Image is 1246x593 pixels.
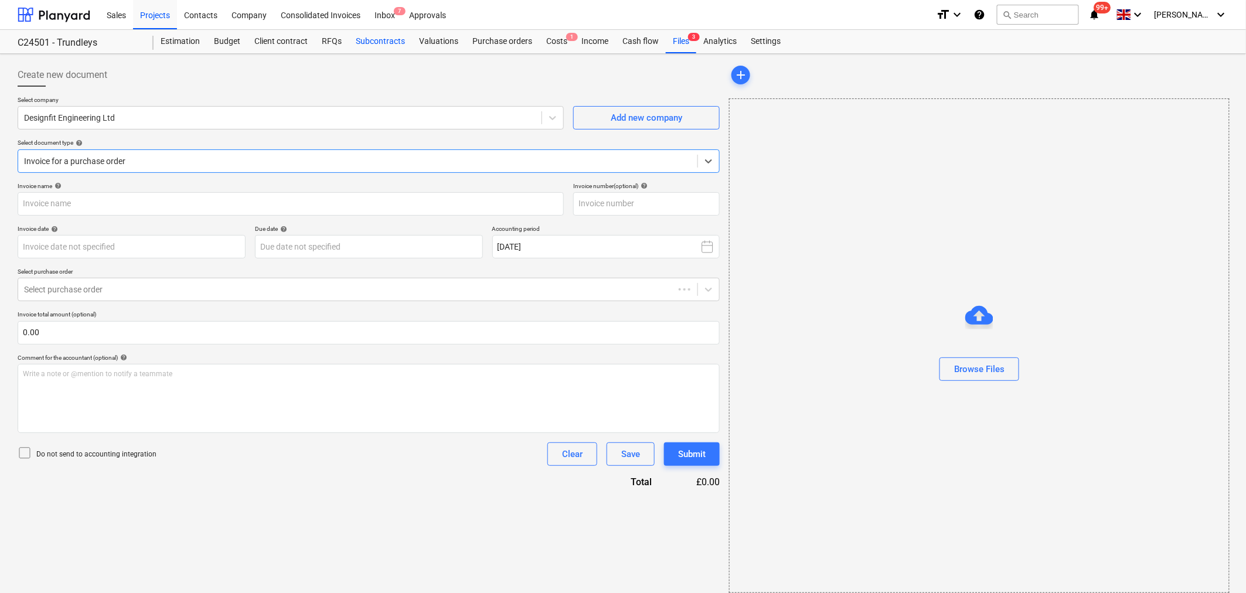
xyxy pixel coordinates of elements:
span: help [49,226,58,233]
div: Browse Files [954,362,1005,377]
input: Invoice number [573,192,720,216]
span: search [1002,10,1012,19]
a: Client contract [247,30,315,53]
p: Do not send to accounting integration [36,449,156,459]
a: Purchase orders [465,30,539,53]
button: Browse Files [939,357,1019,381]
div: C24501 - Trundleys [18,37,139,49]
input: Invoice total amount (optional) [18,321,720,345]
a: Income [574,30,615,53]
p: Select company [18,96,564,106]
button: Search [997,5,1079,25]
span: help [73,139,83,146]
button: Add new company [573,106,720,129]
p: Invoice total amount (optional) [18,311,720,321]
a: RFQs [315,30,349,53]
div: Total [567,475,670,489]
a: Files3 [666,30,696,53]
span: 3 [688,33,700,41]
div: Invoice name [18,182,564,190]
i: Knowledge base [973,8,985,22]
span: [PERSON_NAME] [1155,10,1213,19]
div: Clear [562,447,583,462]
i: format_size [936,8,950,22]
div: Submit [678,447,706,462]
input: Invoice name [18,192,564,216]
div: Invoice date [18,225,246,233]
span: help [638,182,648,189]
div: Select document type [18,139,720,146]
input: Invoice date not specified [18,235,246,258]
div: £0.00 [671,475,720,489]
div: Add new company [611,110,682,125]
span: 1 [566,33,578,41]
a: Costs1 [539,30,574,53]
p: Accounting period [492,225,720,235]
button: Submit [664,442,720,466]
div: Files [666,30,696,53]
button: [DATE] [492,235,720,258]
a: Settings [744,30,788,53]
div: Comment for the accountant (optional) [18,354,720,362]
span: 99+ [1094,2,1111,13]
i: keyboard_arrow_down [1131,8,1145,22]
span: help [278,226,287,233]
iframe: Chat Widget [1187,537,1246,593]
div: Save [621,447,640,462]
button: Clear [547,442,597,466]
span: Create new document [18,68,107,82]
span: 7 [394,7,406,15]
span: help [52,182,62,189]
i: notifications [1088,8,1100,22]
span: help [118,354,127,361]
div: Invoice number (optional) [573,182,720,190]
button: Save [607,442,655,466]
a: Budget [207,30,247,53]
p: Select purchase order [18,268,720,278]
div: Due date [255,225,483,233]
a: Subcontracts [349,30,412,53]
a: Estimation [154,30,207,53]
a: Analytics [696,30,744,53]
div: Browse Files [729,98,1230,593]
a: Cash flow [615,30,666,53]
i: keyboard_arrow_down [950,8,964,22]
span: add [734,68,748,82]
a: Valuations [412,30,465,53]
i: keyboard_arrow_down [1214,8,1228,22]
input: Due date not specified [255,235,483,258]
div: Costs [539,30,574,53]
